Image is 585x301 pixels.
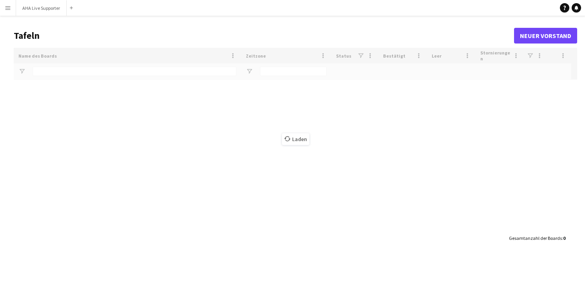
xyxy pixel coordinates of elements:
div: : [509,230,565,246]
a: Neuer Vorstand [514,28,577,44]
span: Laden [282,133,309,145]
h1: Tafeln [14,30,514,42]
span: 0 [563,235,565,241]
button: AHA Live Supporter [16,0,67,16]
span: Gesamtanzahl der Boards [509,235,562,241]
